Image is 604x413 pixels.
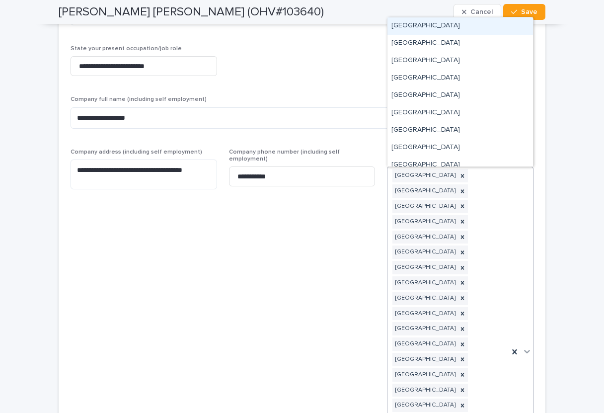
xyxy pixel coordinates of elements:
[392,307,457,321] div: [GEOGRAPHIC_DATA]
[392,169,457,182] div: [GEOGRAPHIC_DATA]
[71,46,182,52] span: State your present occupation/job role
[387,17,533,35] div: Afghanistan
[392,368,457,382] div: [GEOGRAPHIC_DATA]
[392,246,457,259] div: [GEOGRAPHIC_DATA]
[392,261,457,274] div: [GEOGRAPHIC_DATA]
[387,122,533,139] div: Argentina
[387,139,533,157] div: Armenia
[392,215,457,229] div: [GEOGRAPHIC_DATA]
[470,8,493,15] span: Cancel
[387,35,533,52] div: Albania
[392,231,457,244] div: [GEOGRAPHIC_DATA]
[387,87,533,104] div: Angola
[392,276,457,290] div: [GEOGRAPHIC_DATA]
[392,184,457,198] div: [GEOGRAPHIC_DATA]
[521,8,537,15] span: Save
[392,200,457,213] div: [GEOGRAPHIC_DATA]
[71,96,207,102] span: Company full name (including self employment)
[387,157,533,174] div: Australia
[387,52,533,70] div: Algeria
[392,384,457,397] div: [GEOGRAPHIC_DATA]
[387,70,533,87] div: Andorra
[71,149,202,155] span: Company address (including self employment)
[387,104,533,122] div: Antigua and Barbuda
[392,399,457,412] div: [GEOGRAPHIC_DATA]
[392,353,457,366] div: [GEOGRAPHIC_DATA]
[392,322,457,335] div: [GEOGRAPHIC_DATA]
[453,4,501,20] button: Cancel
[229,149,340,162] span: Company phone number (including self employment)
[59,5,324,19] h2: [PERSON_NAME] [PERSON_NAME] (OHV#103640)
[503,4,545,20] button: Save
[392,292,457,305] div: [GEOGRAPHIC_DATA]
[392,337,457,351] div: [GEOGRAPHIC_DATA]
